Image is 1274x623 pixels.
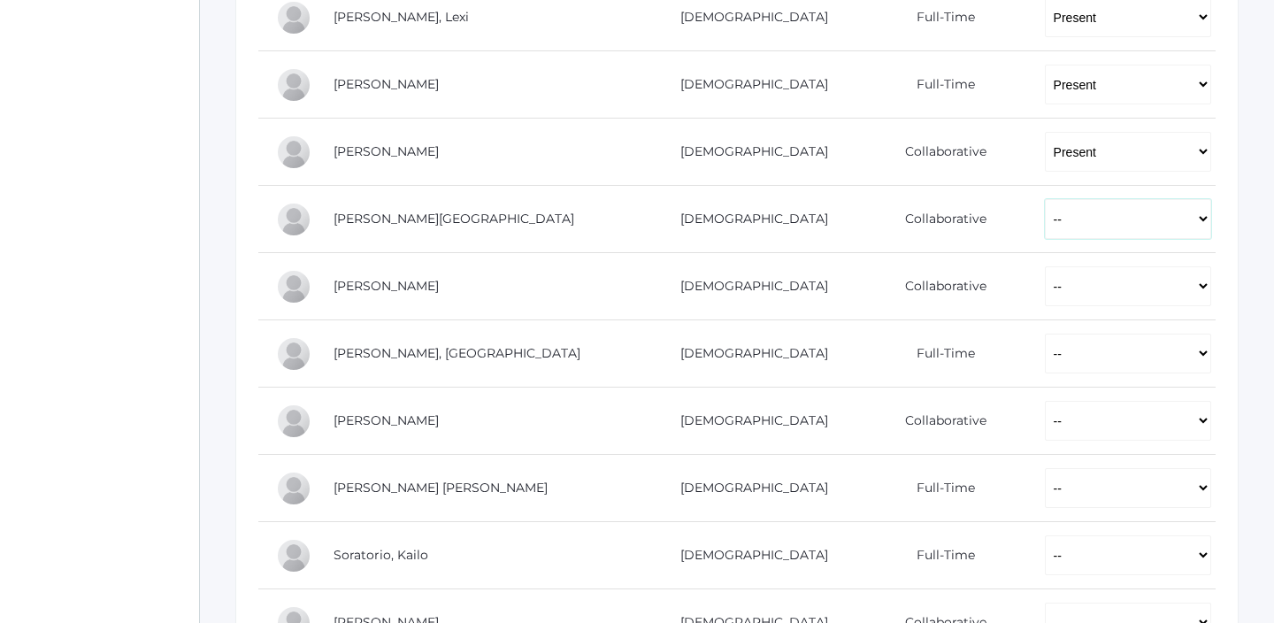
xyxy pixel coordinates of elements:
td: [DEMOGRAPHIC_DATA] [644,522,851,589]
div: Frances Leidenfrost [276,67,311,103]
td: [DEMOGRAPHIC_DATA] [644,320,851,388]
div: Vincent Scrudato [276,404,311,439]
a: [PERSON_NAME], [GEOGRAPHIC_DATA] [334,345,580,361]
td: [DEMOGRAPHIC_DATA] [644,119,851,186]
div: Ian Serafini Pozzi [276,471,311,506]
a: [PERSON_NAME] [334,412,439,428]
a: [PERSON_NAME] [334,76,439,92]
td: Collaborative [851,186,1027,253]
a: [PERSON_NAME] [PERSON_NAME] [334,480,548,496]
a: [PERSON_NAME], Lexi [334,9,469,25]
a: [PERSON_NAME] [334,143,439,159]
div: Cole McCollum [276,269,311,304]
div: Siena Mikhail [276,336,311,372]
td: [DEMOGRAPHIC_DATA] [644,51,851,119]
td: Collaborative [851,119,1027,186]
td: [DEMOGRAPHIC_DATA] [644,388,851,455]
div: Savannah Maurer [276,202,311,237]
td: Full-Time [851,320,1027,388]
a: Soratorio, Kailo [334,547,428,563]
td: Full-Time [851,455,1027,522]
a: [PERSON_NAME] [334,278,439,294]
td: Collaborative [851,253,1027,320]
td: Collaborative [851,388,1027,455]
a: [PERSON_NAME][GEOGRAPHIC_DATA] [334,211,574,227]
td: Full-Time [851,522,1027,589]
div: Kailo Soratorio [276,538,311,573]
td: Full-Time [851,51,1027,119]
div: Colton Maurer [276,135,311,170]
td: [DEMOGRAPHIC_DATA] [644,186,851,253]
td: [DEMOGRAPHIC_DATA] [644,455,851,522]
td: [DEMOGRAPHIC_DATA] [644,253,851,320]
